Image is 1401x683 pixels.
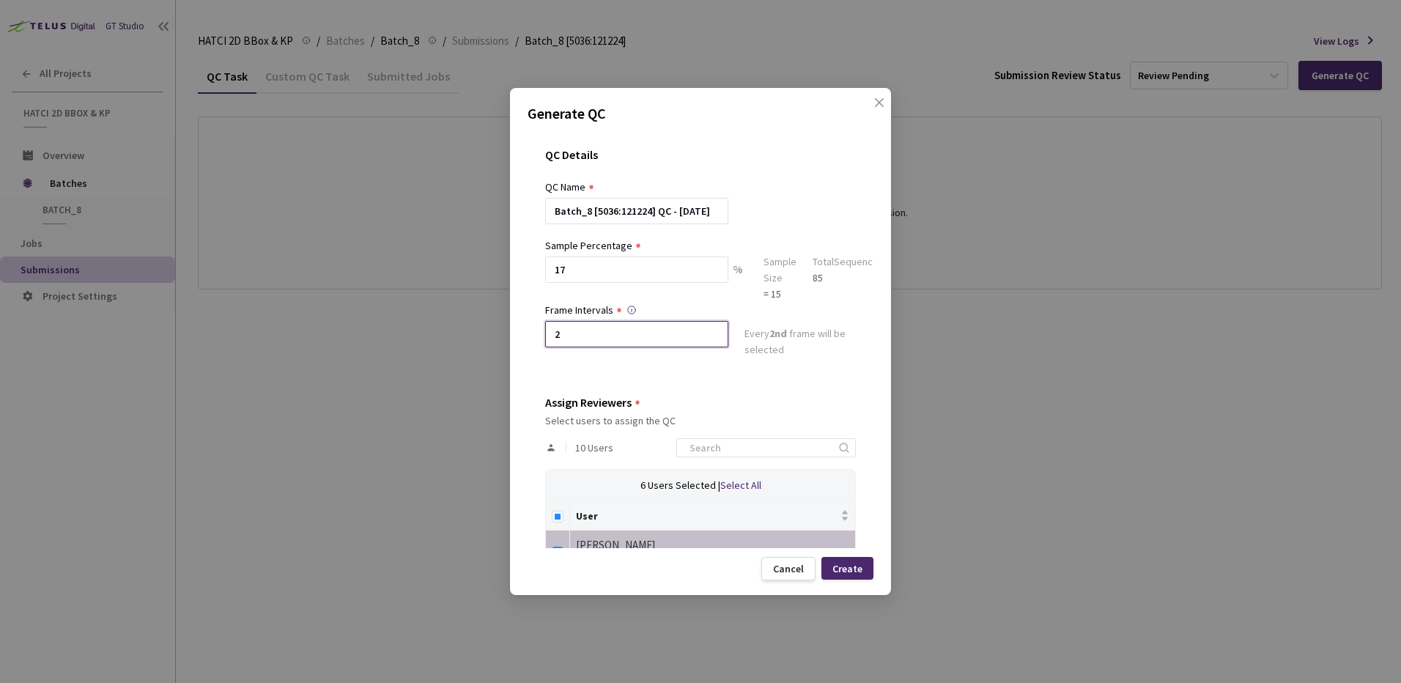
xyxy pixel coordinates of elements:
input: Search [681,439,837,457]
input: e.g. 10 [545,256,728,283]
div: 85 [813,270,884,286]
div: Assign Reviewers [545,396,632,409]
p: Generate QC [528,103,873,125]
div: = 15 [764,286,796,302]
div: QC Details [545,148,856,179]
span: 6 Users Selected | [640,479,720,492]
button: Close [859,97,882,120]
span: 10 Users [575,442,613,454]
span: User [576,510,838,522]
div: % [728,256,747,302]
div: QC Name [545,179,585,195]
div: [PERSON_NAME] [576,536,849,554]
div: Sample Percentage [545,237,632,254]
strong: 2nd [769,327,787,340]
div: Every frame will be selected [744,325,856,361]
span: close [873,97,885,138]
th: User [570,501,856,531]
div: Sample Size [764,254,796,286]
div: Select users to assign the QC [545,415,856,427]
div: Create [832,563,862,575]
div: Frame Intervals [545,302,613,318]
span: Select All [720,479,761,492]
input: Enter frame interval [545,321,728,347]
div: Cancel [773,563,804,575]
div: Total Sequences [813,254,884,270]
